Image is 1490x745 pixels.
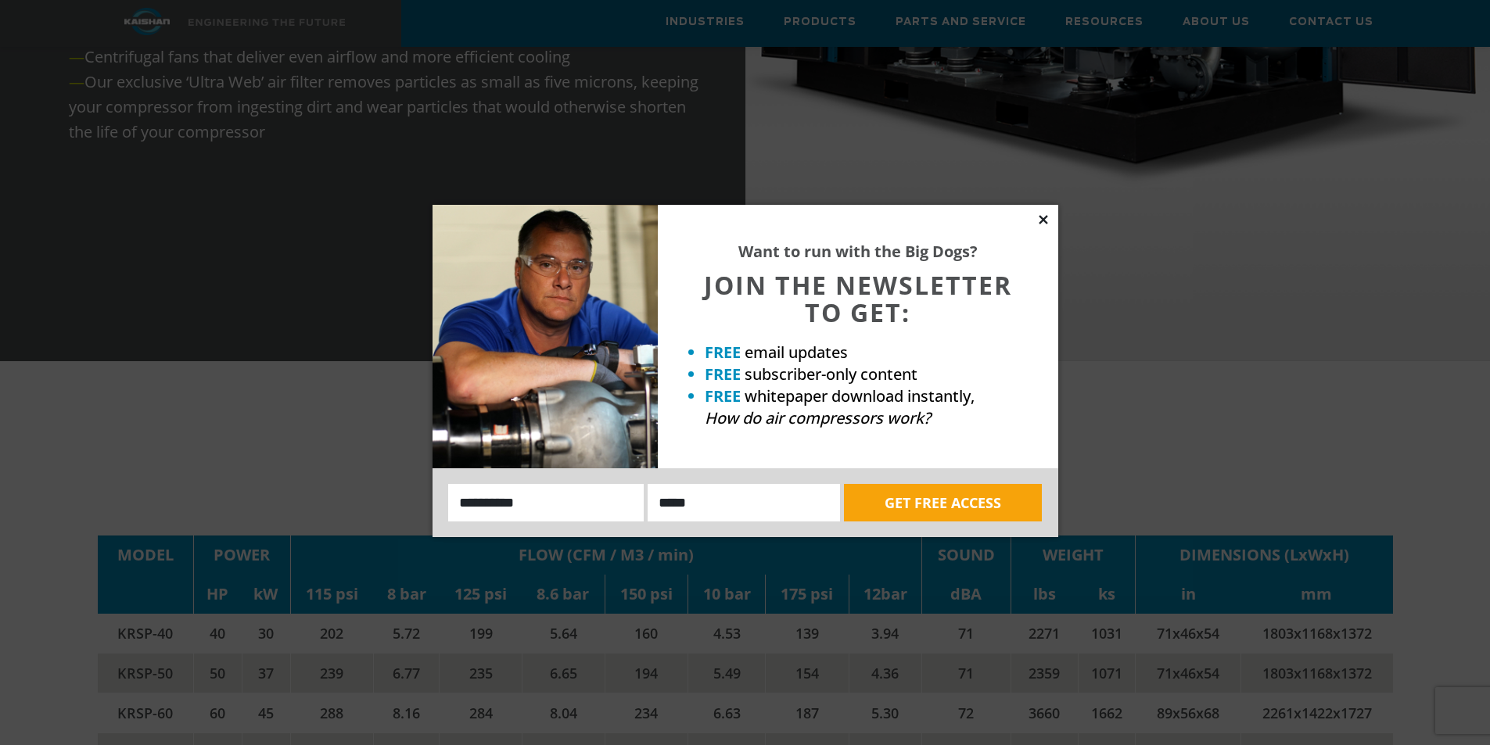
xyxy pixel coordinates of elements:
strong: FREE [705,364,741,385]
span: subscriber-only content [745,364,917,385]
button: Close [1036,213,1050,227]
strong: FREE [705,342,741,363]
input: Email [648,484,840,521]
strong: FREE [705,385,741,407]
em: How do air compressors work? [705,407,931,428]
button: GET FREE ACCESS [844,484,1042,521]
strong: Want to run with the Big Dogs? [738,241,978,262]
span: whitepaper download instantly, [745,385,975,407]
input: Name: [448,484,644,521]
span: JOIN THE NEWSLETTER TO GET: [704,268,1012,329]
span: email updates [745,342,848,363]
